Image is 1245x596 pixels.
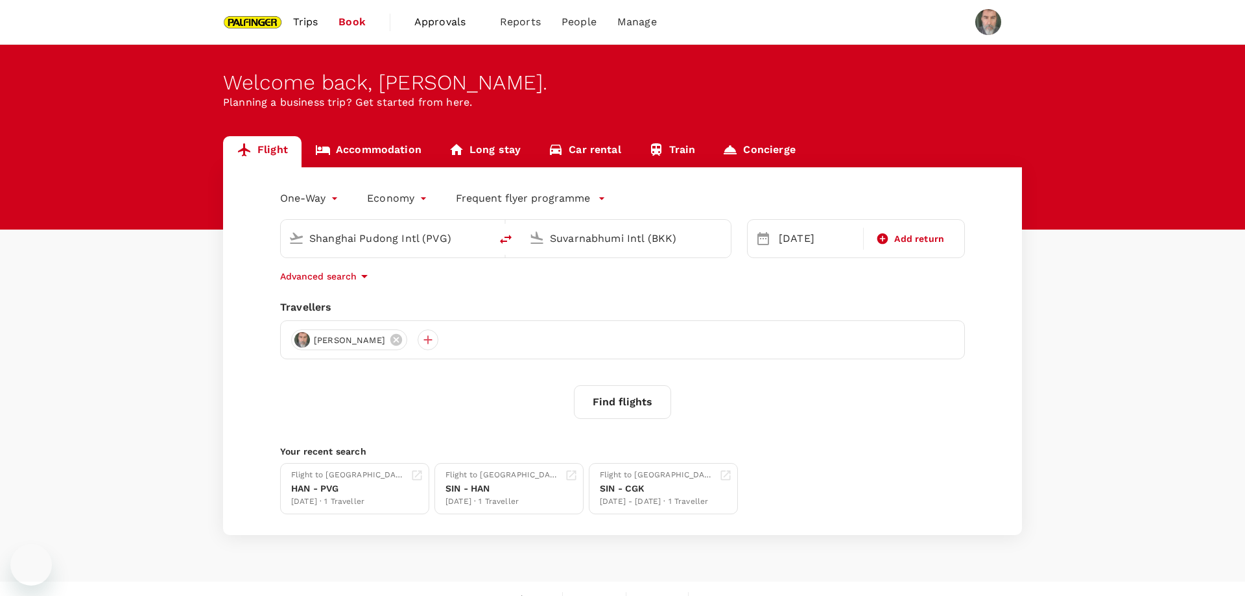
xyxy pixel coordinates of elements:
[550,228,704,248] input: Going to
[280,270,357,283] p: Advanced search
[302,136,435,167] a: Accommodation
[291,495,405,508] div: [DATE] · 1 Traveller
[223,136,302,167] a: Flight
[600,482,714,495] div: SIN - CGK
[456,191,606,206] button: Frequent flyer programme
[294,332,310,348] img: avatar-664c628ac671f.jpeg
[309,228,463,248] input: Depart from
[291,469,405,482] div: Flight to [GEOGRAPHIC_DATA]
[291,482,405,495] div: HAN - PVG
[280,268,372,284] button: Advanced search
[414,14,479,30] span: Approvals
[975,9,1001,35] img: Herbert Kröll
[223,8,283,36] img: Palfinger Asia Pacific Pte Ltd
[617,14,657,30] span: Manage
[445,495,560,508] div: [DATE] · 1 Traveller
[435,136,534,167] a: Long stay
[338,14,366,30] span: Book
[291,329,407,350] div: [PERSON_NAME]
[481,237,484,239] button: Open
[223,95,1022,110] p: Planning a business trip? Get started from here.
[456,191,590,206] p: Frequent flyer programme
[367,188,430,209] div: Economy
[306,334,393,347] span: [PERSON_NAME]
[600,495,714,508] div: [DATE] - [DATE] · 1 Traveller
[500,14,541,30] span: Reports
[894,232,944,246] span: Add return
[774,226,860,252] div: [DATE]
[490,224,521,255] button: delete
[635,136,709,167] a: Train
[280,445,965,458] p: Your recent search
[574,385,671,419] button: Find flights
[223,71,1022,95] div: Welcome back , [PERSON_NAME] .
[722,237,724,239] button: Open
[280,300,965,315] div: Travellers
[10,544,52,586] iframe: Schaltfläche zum Öffnen des Messaging-Fensters
[280,188,341,209] div: One-Way
[293,14,318,30] span: Trips
[562,14,597,30] span: People
[445,469,560,482] div: Flight to [GEOGRAPHIC_DATA]
[445,482,560,495] div: SIN - HAN
[534,136,635,167] a: Car rental
[709,136,809,167] a: Concierge
[600,469,714,482] div: Flight to [GEOGRAPHIC_DATA]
